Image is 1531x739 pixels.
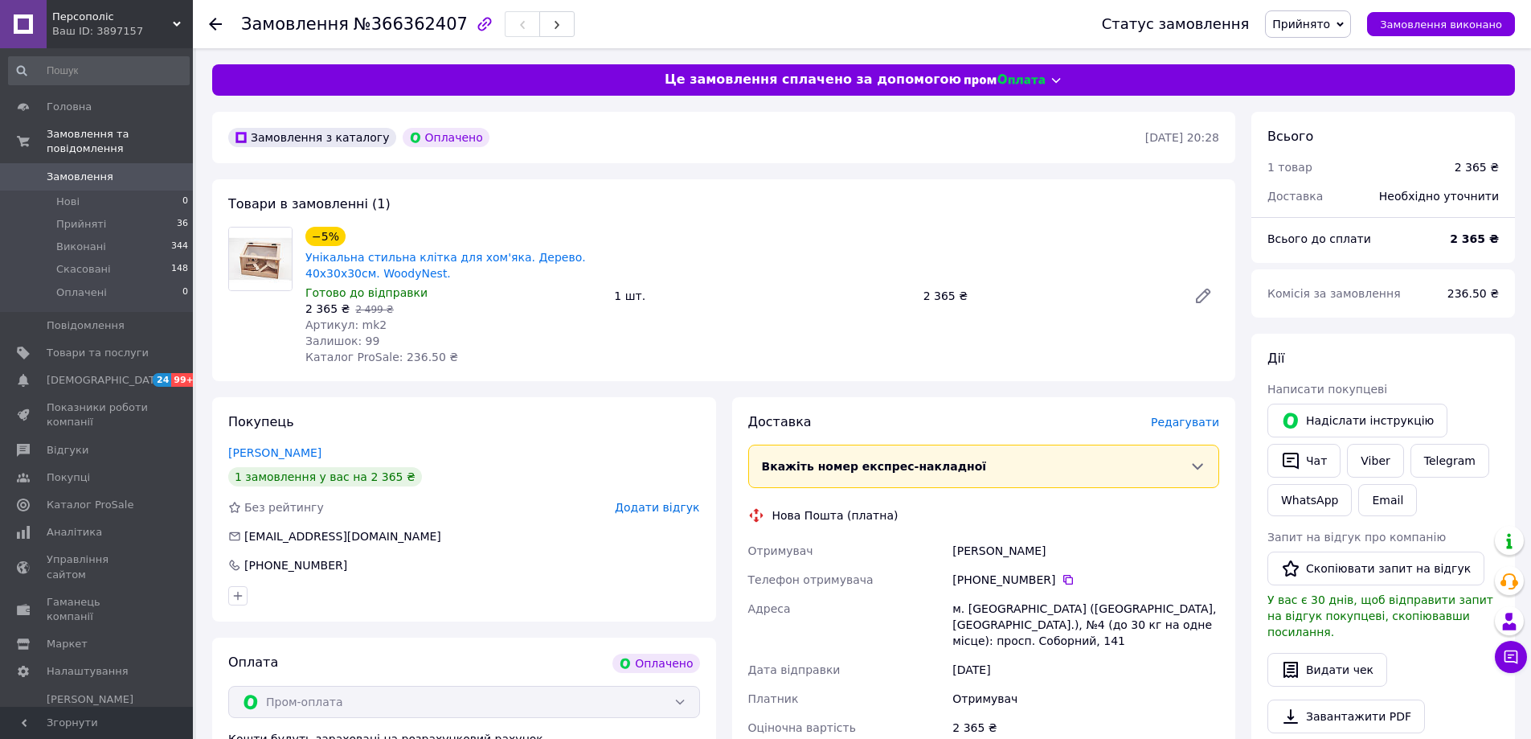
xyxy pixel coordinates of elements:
[244,530,441,543] span: [EMAIL_ADDRESS][DOMAIN_NAME]
[47,498,133,512] span: Каталог ProSale
[615,501,699,514] span: Додати відгук
[228,655,278,670] span: Оплата
[56,195,80,209] span: Нові
[47,127,193,156] span: Замовлення та повідомлення
[229,228,292,290] img: Унікальна стильна клітка для хом'яка. Дерево. 40х30х30см. WoodyNest.
[1367,12,1515,36] button: Замовлення виконано
[47,346,149,360] span: Товари та послуги
[228,467,422,487] div: 1 замовлення у вас на 2 365 ₴
[612,654,699,673] div: Оплачено
[1145,131,1219,144] time: [DATE] 20:28
[1347,444,1403,478] a: Viber
[305,318,387,331] span: Артикул: mk2
[47,100,92,114] span: Головна
[748,692,799,705] span: Платник
[1495,641,1527,673] button: Чат з покупцем
[47,470,90,485] span: Покупці
[1267,190,1323,203] span: Доставка
[52,24,193,39] div: Ваш ID: 3897157
[355,304,393,315] span: 2 499 ₴
[1358,484,1417,516] button: Email
[1267,383,1387,396] span: Написати покупцеві
[305,302,350,315] span: 2 365 ₴
[56,217,106,232] span: Прийняті
[47,170,113,184] span: Замовлення
[748,721,856,734] span: Оціночна вартість
[56,285,107,300] span: Оплачені
[354,14,468,34] span: №366362407
[47,664,129,679] span: Налаштування
[241,14,349,34] span: Замовлення
[403,128,489,147] div: Оплачено
[949,684,1222,713] div: Отримувач
[244,501,324,514] span: Без рейтингу
[305,251,586,280] a: Унікальна стильна клітка для хом'яка. Дерево. 40х30х30см. WoodyNest.
[177,217,188,232] span: 36
[1102,16,1250,32] div: Статус замовлення
[748,602,791,615] span: Адреса
[47,318,125,333] span: Повідомлення
[47,552,149,581] span: Управління сайтом
[171,240,188,254] span: 344
[153,373,171,387] span: 24
[1450,232,1499,245] b: 2 365 ₴
[47,373,166,388] span: [DEMOGRAPHIC_DATA]
[748,414,812,429] span: Доставка
[1272,18,1330,31] span: Прийнято
[949,594,1222,655] div: м. [GEOGRAPHIC_DATA] ([GEOGRAPHIC_DATA], [GEOGRAPHIC_DATA].), №4 (до 30 кг на одне місце): просп....
[1380,18,1502,31] span: Замовлення виконано
[47,692,149,737] span: [PERSON_NAME] та рахунки
[305,286,428,299] span: Готово до відправки
[949,655,1222,684] div: [DATE]
[748,544,813,557] span: Отримувач
[8,56,190,85] input: Пошук
[768,507,903,523] div: Нова Пошта (платна)
[1410,444,1489,478] a: Telegram
[228,446,321,459] a: [PERSON_NAME]
[1267,232,1371,245] span: Всього до сплати
[917,285,1181,307] div: 2 365 ₴
[952,572,1219,588] div: [PHONE_NUMBER]
[47,525,102,540] span: Аналітика
[1267,552,1484,585] button: Скопіювати запит на відгук
[1267,129,1313,144] span: Всього
[748,663,841,676] span: Дата відправки
[228,128,396,147] div: Замовлення з каталогу
[47,443,88,458] span: Відгуки
[305,335,379,347] span: Залишок: 99
[305,227,346,246] div: −5%
[243,557,349,573] div: [PHONE_NUMBER]
[56,240,106,254] span: Виконані
[1267,404,1447,437] button: Надіслати інструкцію
[1447,287,1499,300] span: 236.50 ₴
[1267,653,1387,687] button: Видати чек
[305,351,458,363] span: Каталог ProSale: 236.50 ₴
[209,16,222,32] div: Повернутися назад
[762,460,987,473] span: Вкажіть номер експрес-накладної
[182,195,188,209] span: 0
[1267,531,1446,544] span: Запит на відгук про компанію
[56,262,111,277] span: Скасовані
[1267,444,1341,478] button: Чат
[1151,416,1219,429] span: Редагувати
[748,573,874,586] span: Телефон отримувача
[1267,351,1284,366] span: Дії
[182,285,188,300] span: 0
[228,414,294,429] span: Покупець
[1369,179,1508,214] div: Необхідно уточнити
[1267,593,1493,638] span: У вас є 30 днів, щоб відправити запит на відгук покупцеві, скопіювавши посилання.
[949,536,1222,565] div: [PERSON_NAME]
[1267,287,1401,300] span: Комісія за замовлення
[1267,484,1352,516] a: WhatsApp
[47,400,149,429] span: Показники роботи компанії
[171,262,188,277] span: 148
[1455,159,1499,175] div: 2 365 ₴
[665,71,961,89] span: Це замовлення сплачено за допомогою
[47,637,88,651] span: Маркет
[228,196,391,211] span: Товари в замовленні (1)
[1267,700,1425,733] a: Завантажити PDF
[1187,280,1219,312] a: Редагувати
[1267,161,1312,174] span: 1 товар
[52,10,173,24] span: Персополіс
[47,595,149,624] span: Гаманець компанії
